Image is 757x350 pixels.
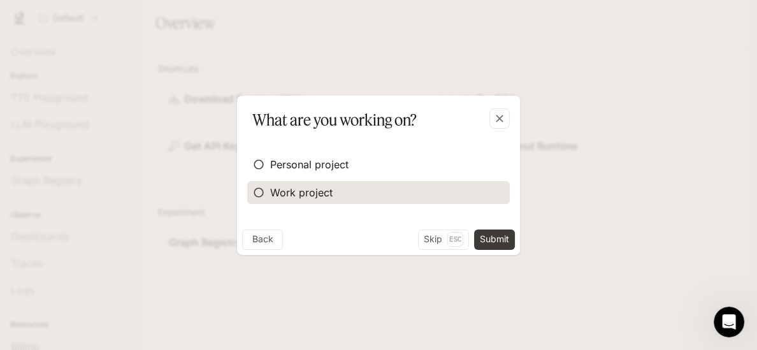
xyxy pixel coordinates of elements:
button: SkipEsc [418,230,469,250]
span: Work project [270,185,333,200]
button: Submit [474,230,515,250]
iframe: Intercom live chat [714,307,744,337]
span: Personal project [270,157,349,172]
p: Esc [447,232,463,246]
p: What are you working on? [252,108,417,131]
button: Back [242,230,283,250]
